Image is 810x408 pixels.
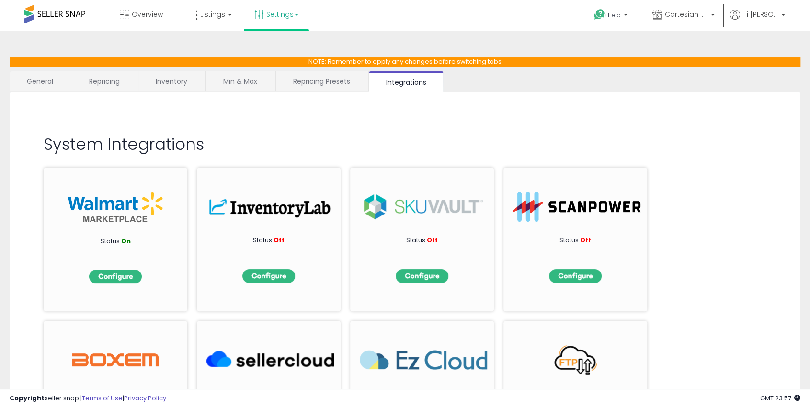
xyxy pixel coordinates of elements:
[580,236,591,245] span: Off
[72,71,137,91] a: Repricing
[206,71,274,91] a: Min & Max
[72,345,159,375] img: Boxem Logo
[242,269,295,283] img: configbtn.png
[120,388,131,397] span: Off
[527,236,623,245] p: Status:
[742,10,778,19] span: Hi [PERSON_NAME]
[68,237,163,246] p: Status:
[138,71,205,91] a: Inventory
[10,394,45,403] strong: Copyright
[68,192,163,223] img: walmart_int.png
[206,192,334,222] img: inv.png
[121,237,131,246] span: On
[427,236,438,245] span: Off
[360,345,487,375] img: EzCloud_266x63.png
[396,269,448,283] img: configbtn.png
[44,136,766,153] h2: System Integrations
[665,10,708,19] span: Cartesian Partners LLC
[221,236,317,245] p: Status:
[274,236,285,245] span: Off
[82,394,123,403] a: Terms of Use
[549,269,602,283] img: configbtn.png
[586,1,637,31] a: Help
[10,71,71,91] a: General
[593,9,605,21] i: Get Help
[513,345,640,375] img: FTP_266x63.png
[608,11,621,19] span: Help
[730,10,785,31] a: Hi [PERSON_NAME]
[276,71,367,91] a: Repricing Presets
[369,71,444,92] a: Integrations
[760,394,800,403] span: 2025-08-15 23:57 GMT
[89,270,142,283] img: configbtn.png
[513,192,640,222] img: ScanPower-logo.png
[124,394,166,403] a: Privacy Policy
[206,345,334,375] img: SellerCloud_266x63.png
[10,394,166,403] div: seller snap | |
[360,192,487,222] img: sku.png
[132,10,163,19] span: Overview
[200,10,225,19] span: Listings
[10,57,800,67] p: NOTE: Remember to apply any changes before switching tabs
[374,236,470,245] p: Status:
